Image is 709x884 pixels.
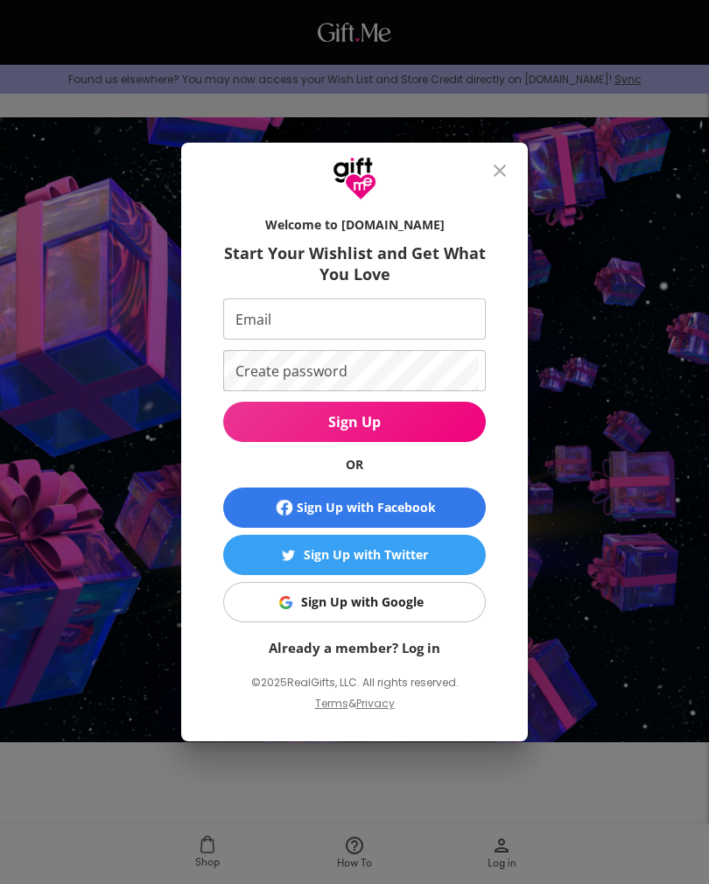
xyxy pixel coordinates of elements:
div: Sign Up with Twitter [304,545,428,565]
p: © 2025 RealGifts, LLC. All rights reserved. [223,671,486,694]
p: & [348,694,356,727]
img: GiftMe Logo [333,157,376,200]
h6: OR [223,456,486,474]
button: Sign Up with Facebook [223,488,486,528]
div: Sign Up with Facebook [297,498,436,517]
h6: Welcome to [DOMAIN_NAME] [223,216,486,234]
a: Terms [315,696,348,711]
span: Sign Up [223,412,486,431]
img: Sign Up with Twitter [282,549,295,562]
a: Already a member? Log in [269,639,440,656]
img: Sign Up with Google [279,596,292,609]
button: Sign Up with GoogleSign Up with Google [223,582,486,622]
a: Privacy [356,696,395,711]
button: Sign Up [223,402,486,442]
button: close [479,150,521,192]
div: Sign Up with Google [301,593,424,612]
button: Sign Up with TwitterSign Up with Twitter [223,535,486,575]
h6: Start Your Wishlist and Get What You Love [223,242,486,284]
